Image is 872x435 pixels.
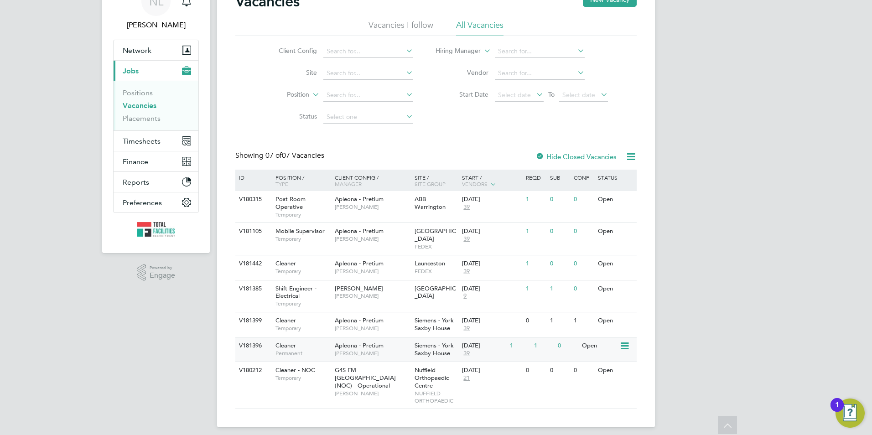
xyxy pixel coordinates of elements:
[114,81,198,130] div: Jobs
[269,170,332,192] div: Position /
[275,325,330,332] span: Temporary
[323,111,413,124] input: Select one
[114,192,198,212] button: Preferences
[123,114,161,123] a: Placements
[462,317,521,325] div: [DATE]
[460,170,524,192] div: Start /
[323,67,413,80] input: Search for...
[596,280,635,297] div: Open
[524,362,547,379] div: 0
[548,280,571,297] div: 1
[114,131,198,151] button: Timesheets
[335,195,384,203] span: Apleona - Pretium
[113,20,199,31] span: Nicola Lawrence
[571,255,595,272] div: 0
[415,268,458,275] span: FEDEX
[835,405,839,417] div: 1
[462,260,521,268] div: [DATE]
[114,61,198,81] button: Jobs
[596,191,635,208] div: Open
[462,196,521,203] div: [DATE]
[545,88,557,100] span: To
[571,362,595,379] div: 0
[123,178,149,186] span: Reports
[412,170,460,192] div: Site /
[462,325,471,332] span: 39
[436,90,488,98] label: Start Date
[369,20,433,36] li: Vacancies I follow
[495,45,585,58] input: Search for...
[498,91,531,99] span: Select date
[462,228,521,235] div: [DATE]
[257,90,309,99] label: Position
[415,285,456,300] span: [GEOGRAPHIC_DATA]
[113,222,199,237] a: Go to home page
[237,312,269,329] div: V181399
[335,342,384,349] span: Apleona - Pretium
[123,88,153,97] a: Positions
[462,203,471,211] span: 39
[335,203,410,211] span: [PERSON_NAME]
[237,362,269,379] div: V180212
[462,180,488,187] span: Vendors
[123,198,162,207] span: Preferences
[495,67,585,80] input: Search for...
[596,223,635,240] div: Open
[548,191,571,208] div: 0
[335,235,410,243] span: [PERSON_NAME]
[237,255,269,272] div: V181442
[462,342,505,350] div: [DATE]
[237,280,269,297] div: V181385
[335,325,410,332] span: [PERSON_NAME]
[836,399,865,428] button: Open Resource Center, 1 new notification
[275,259,296,267] span: Cleaner
[524,312,547,329] div: 0
[571,312,595,329] div: 1
[275,211,330,218] span: Temporary
[335,180,362,187] span: Manager
[335,285,383,292] span: [PERSON_NAME]
[323,89,413,102] input: Search for...
[596,312,635,329] div: Open
[235,151,326,161] div: Showing
[323,45,413,58] input: Search for...
[415,195,446,211] span: ABB Warrington
[462,374,471,382] span: 21
[237,223,269,240] div: V181105
[150,272,175,280] span: Engage
[123,137,161,145] span: Timesheets
[548,223,571,240] div: 0
[415,390,458,404] span: NUFFIELD ORTHOPAEDIC
[462,268,471,275] span: 39
[114,151,198,171] button: Finance
[571,280,595,297] div: 0
[265,151,282,160] span: 07 of
[335,259,384,267] span: Apleona - Pretium
[571,223,595,240] div: 0
[535,152,617,161] label: Hide Closed Vacancies
[571,191,595,208] div: 0
[562,91,595,99] span: Select date
[123,46,151,55] span: Network
[335,292,410,300] span: [PERSON_NAME]
[275,195,306,211] span: Post Room Operative
[596,255,635,272] div: Open
[332,170,412,192] div: Client Config /
[532,337,555,354] div: 1
[462,292,468,300] span: 9
[524,280,547,297] div: 1
[275,180,288,187] span: Type
[275,366,315,374] span: Cleaner - NOC
[462,285,521,293] div: [DATE]
[265,47,317,55] label: Client Config
[275,235,330,243] span: Temporary
[580,337,619,354] div: Open
[436,68,488,77] label: Vendor
[428,47,481,56] label: Hiring Manager
[415,316,454,332] span: Siemens - York Saxby House
[335,366,396,389] span: G4S FM [GEOGRAPHIC_DATA] (NOC) - Operational
[415,180,446,187] span: Site Group
[275,268,330,275] span: Temporary
[275,350,330,357] span: Permanent
[137,222,175,237] img: tfrecruitment-logo-retina.png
